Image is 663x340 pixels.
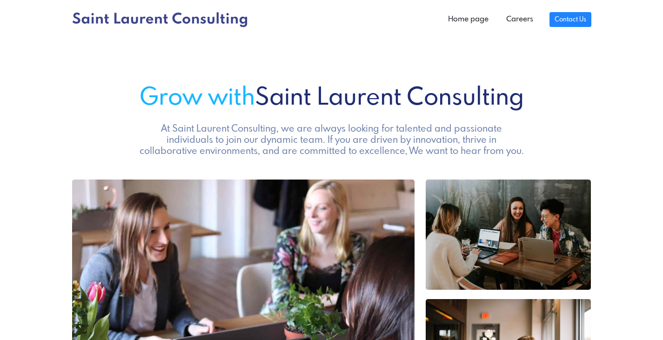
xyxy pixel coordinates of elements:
h5: At Saint Laurent Consulting, we are always looking for talented and passionate individuals to joi... [137,124,526,157]
h1: Saint Laurent Consulting [72,84,591,113]
a: Contact Us [549,12,591,27]
span: Grow with [140,86,255,110]
a: Home page [439,10,497,29]
a: Careers [497,10,542,29]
